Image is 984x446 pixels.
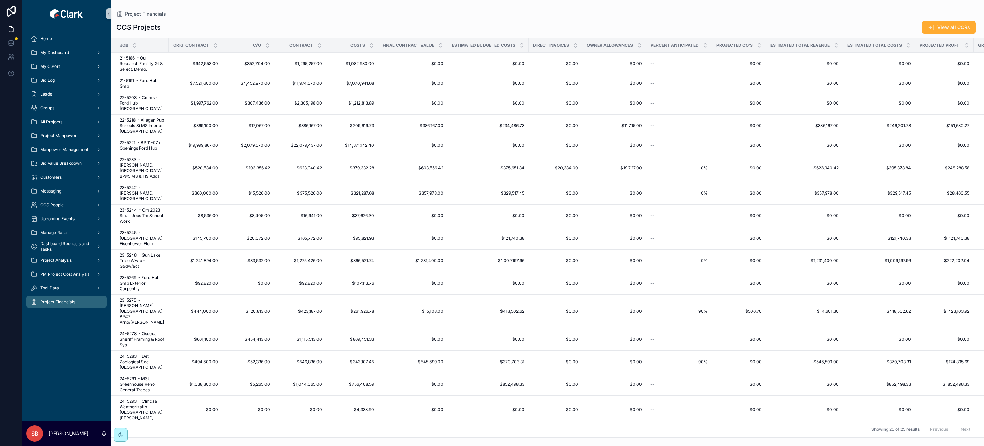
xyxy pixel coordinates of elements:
a: $0.00 [586,81,642,86]
a: Bid Value Breakdown [26,157,107,170]
a: $20,072.00 [226,235,270,241]
a: $0.00 [919,100,969,106]
a: Upcoming Events [26,213,107,225]
a: All Projects [26,116,107,128]
a: 22-5218 - Allegan Pub Schools Si MS Interior [GEOGRAPHIC_DATA] [120,117,165,134]
span: Project Analysis [40,258,72,263]
a: $4,452,970.00 [226,81,270,86]
span: $357,978.00 [382,190,443,196]
span: $357,978.00 [770,190,839,196]
span: $11,974,570.00 [278,81,322,86]
a: $8,536.00 [173,213,218,218]
a: $19,999,867.00 [173,143,218,148]
span: $0.00 [770,213,839,218]
span: $395,378.84 [847,165,911,171]
span: $28,460.55 [919,190,969,196]
a: $2,079,570.00 [226,143,270,148]
a: Project Financials [116,10,166,17]
span: $14,371,142.40 [330,143,374,148]
a: $0.00 [919,213,969,218]
a: -- [650,143,708,148]
span: $0.00 [452,100,524,106]
span: Home [40,36,52,42]
span: $603,556.42 [382,165,443,171]
a: Dashboard Requests and Tasks [26,240,107,253]
a: $0.00 [452,61,524,66]
a: $209,619.73 [330,123,374,128]
a: $11,715.00 [586,123,642,128]
a: $0.00 [382,61,443,66]
div: scrollable content [22,28,111,317]
a: $360,000.00 [173,190,218,196]
a: $386,167.00 [770,123,839,128]
span: $16,941.00 [278,213,322,218]
span: $8,405.00 [226,213,270,218]
a: $95,821.93 [330,235,374,241]
a: Leads [26,88,107,100]
a: $321,287.68 [330,190,374,196]
a: $0.00 [716,123,762,128]
a: $165,772.00 [278,235,322,241]
a: $0.00 [382,143,443,148]
span: $0.00 [533,123,578,128]
a: $0.00 [382,235,443,241]
a: $0.00 [716,213,762,218]
span: $0.00 [533,143,578,148]
span: -- [650,213,654,218]
span: Customers [40,175,62,180]
span: $0.00 [586,100,642,106]
a: $1,275,426.00 [278,258,322,264]
a: $0.00 [716,81,762,86]
a: $0.00 [770,61,839,66]
a: $121,740.38 [452,235,524,241]
a: $103,356.42 [226,165,270,171]
span: Upcoming Events [40,216,75,222]
span: $22,079,437.00 [278,143,322,148]
a: $2,305,198.00 [278,100,322,106]
span: 0% [650,190,708,196]
span: $0.00 [586,235,642,241]
span: $0.00 [586,213,642,218]
span: -- [650,235,654,241]
span: $246,201.73 [847,123,911,128]
span: -- [650,100,654,106]
a: $248,288.58 [919,165,969,171]
span: $1,241,894.00 [173,258,218,264]
span: 22-5203 - Cmms - Ford Hub [GEOGRAPHIC_DATA] [120,95,165,111]
span: $329,517.45 [452,190,524,196]
a: $0.00 [586,143,642,148]
span: 22-5233 - [PERSON_NAME][GEOGRAPHIC_DATA] BP#5 MS & HS Adds [120,157,165,179]
span: $0.00 [533,235,578,241]
span: $234,486.73 [452,123,524,128]
a: $623,940.42 [278,165,322,171]
a: Project Analysis [26,254,107,267]
span: $369,100.00 [173,123,218,128]
a: $0.00 [452,213,524,218]
span: Leads [40,91,52,97]
span: 23-5242 - [PERSON_NAME][GEOGRAPHIC_DATA] [120,185,165,202]
a: $307,436.00 [226,100,270,106]
a: 22-5221 - BP 11-07a Openings Ford Hub [120,140,165,151]
a: $0.00 [533,61,578,66]
span: $379,332.28 [330,165,374,171]
span: $0.00 [847,100,911,106]
a: $0.00 [770,81,839,86]
a: Groups [26,102,107,114]
span: $0.00 [586,190,642,196]
a: $386,167.00 [278,123,322,128]
a: $0.00 [452,81,524,86]
a: $1,295,257.00 [278,61,322,66]
a: $121,740.38 [847,235,911,241]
